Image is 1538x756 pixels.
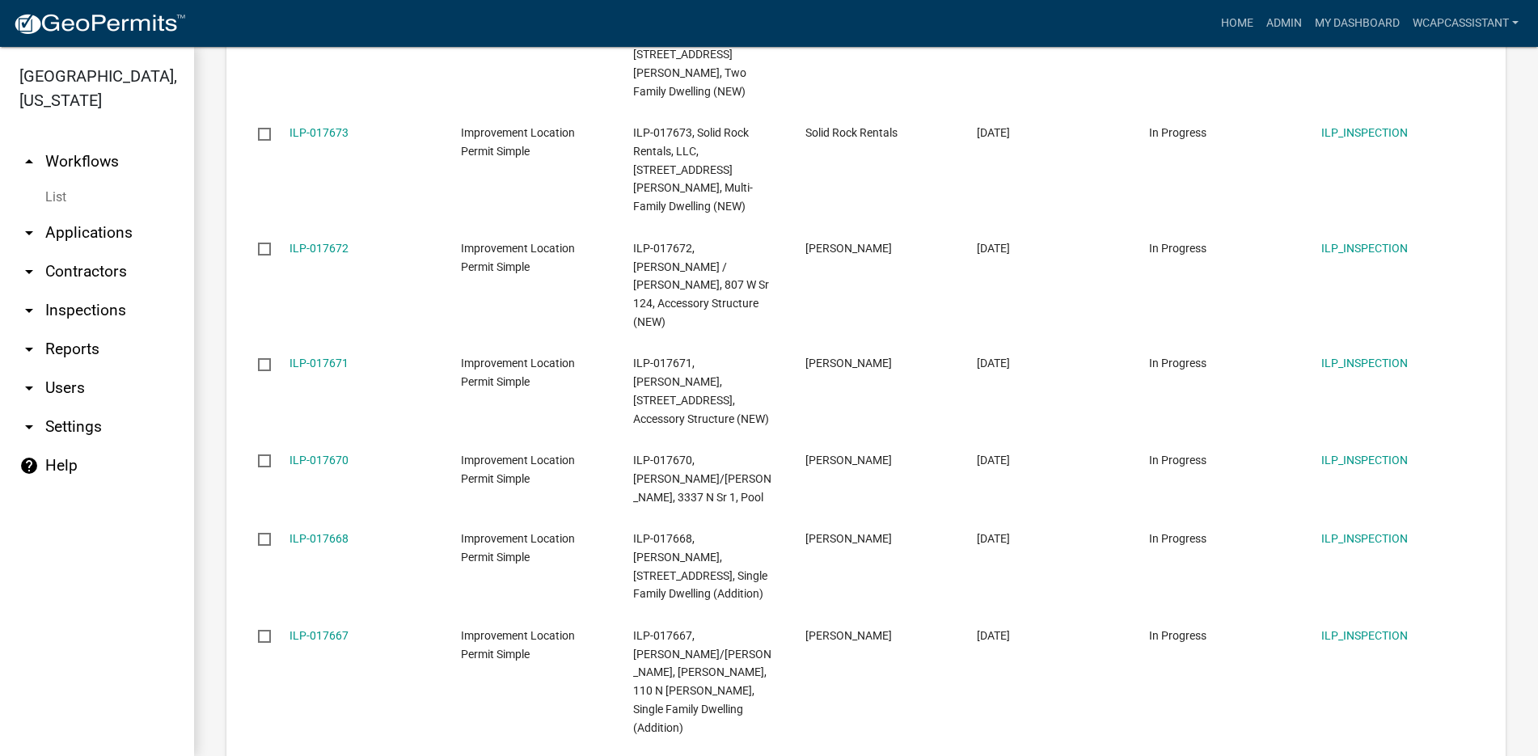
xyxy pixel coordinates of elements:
span: ILP-017671, Ellis, Andrew W, 323 Elm Grove Rd, Accessory Structure (NEW) [633,357,769,424]
a: wcapcassistant [1406,8,1525,39]
i: arrow_drop_down [19,262,39,281]
span: ILP-017674, Solid Rock Rentals, LLC, 306/308 Beth Ave., Two Family Dwelling (NEW) [633,11,749,98]
a: My Dashboard [1308,8,1406,39]
span: Solid Rock Rentals [805,126,898,139]
a: ILP_INSPECTION [1321,357,1408,370]
i: help [19,456,39,475]
a: ILP-017668 [289,532,349,545]
span: 09/10/2025 [977,454,1010,467]
span: Improvement Location Permit Simple [461,357,575,388]
a: ILP_INSPECTION [1321,126,1408,139]
span: Leander Schwartz [805,242,892,255]
span: Improvement Location Permit Simple [461,532,575,564]
span: ILP-017673, Solid Rock Rentals, LLC, 312/314 Beth Ave., Multi-Family Dwelling (NEW) [633,126,753,213]
i: arrow_drop_down [19,417,39,437]
a: ILP-017671 [289,357,349,370]
a: Home [1215,8,1260,39]
span: ILP-017672, Hinshaw, Donald K / Maxine J, 807 W Sr 124, Accessory Structure (NEW) [633,242,769,328]
a: ILP_INSPECTION [1321,532,1408,545]
span: Improvement Location Permit Simple [461,126,575,158]
a: ILP_INSPECTION [1321,242,1408,255]
span: Gary Glenn [805,629,892,642]
span: 09/10/2025 [977,242,1010,255]
a: ILP-017667 [289,629,349,642]
span: In Progress [1149,126,1206,139]
a: ILP_INSPECTION [1321,454,1408,467]
a: Admin [1260,8,1308,39]
i: arrow_drop_down [19,340,39,359]
a: ILP-017672 [289,242,349,255]
a: ILP-017673 [289,126,349,139]
span: ILP-017670, Hiday, Kevin Brent/Stephanie Lyn, 3337 N Sr 1, Pool [633,454,771,504]
span: 09/10/2025 [977,357,1010,370]
span: ILP-017668, Bryant, Ronnie L, 1207 W Central, Single Family Dwelling (Addition) [633,532,767,600]
span: 09/09/2025 [977,532,1010,545]
span: ronnie bryant [805,532,892,545]
span: In Progress [1149,629,1206,642]
span: Improvement Location Permit Simple [461,242,575,273]
a: ILP_INSPECTION [1321,629,1408,642]
span: In Progress [1149,454,1206,467]
a: ILP-017670 [289,454,349,467]
span: 09/09/2025 [977,629,1010,642]
i: arrow_drop_up [19,152,39,171]
span: Improvement Location Permit Simple [461,629,575,661]
span: Clinton R Ousley [805,454,892,467]
span: In Progress [1149,532,1206,545]
span: ILP-017667, Glenn, Gary L/Gobenatz, Linda D, 110 N Baldwin, Single Family Dwelling (Addition) [633,629,771,734]
i: arrow_drop_down [19,223,39,243]
span: LEANDER SCHWARTZ [805,357,892,370]
i: arrow_drop_down [19,378,39,398]
span: In Progress [1149,357,1206,370]
span: Improvement Location Permit Simple [461,454,575,485]
span: In Progress [1149,242,1206,255]
i: arrow_drop_down [19,301,39,320]
span: 09/10/2025 [977,126,1010,139]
